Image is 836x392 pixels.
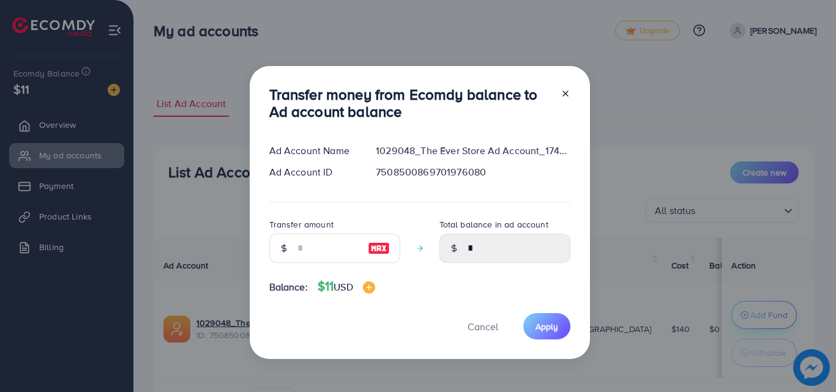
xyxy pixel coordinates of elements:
[269,86,551,121] h3: Transfer money from Ecomdy balance to Ad account balance
[523,313,570,339] button: Apply
[536,320,558,333] span: Apply
[259,144,367,158] div: Ad Account Name
[366,165,580,179] div: 7508500869701976080
[368,241,390,256] img: image
[334,280,353,294] span: USD
[366,144,580,158] div: 1029048_The Ever Store Ad Account_1748209110103
[269,280,308,294] span: Balance:
[363,281,375,294] img: image
[452,313,513,339] button: Cancel
[259,165,367,179] div: Ad Account ID
[439,218,548,231] label: Total balance in ad account
[468,320,498,333] span: Cancel
[318,279,375,294] h4: $11
[269,218,334,231] label: Transfer amount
